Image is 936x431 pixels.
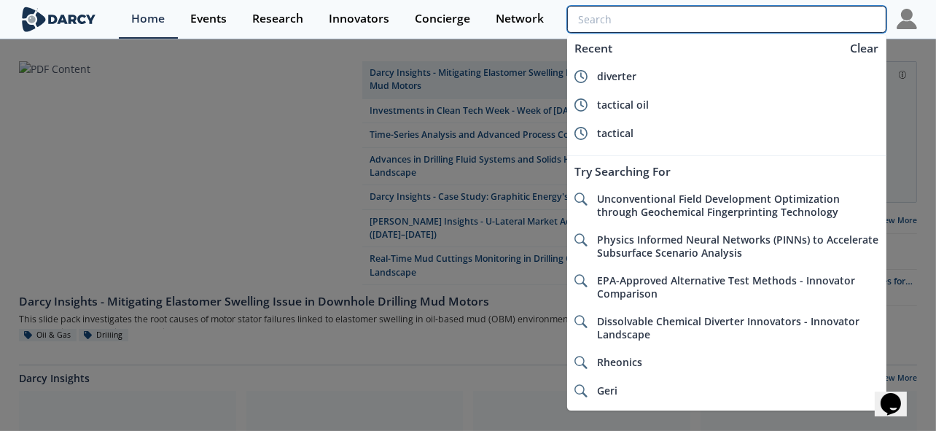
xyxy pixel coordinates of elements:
[597,355,642,369] span: Rheonics
[329,13,389,25] div: Innovators
[567,6,886,33] input: Advanced Search
[19,7,98,32] img: logo-wide.svg
[567,35,843,62] div: Recent
[574,274,588,287] img: icon
[252,13,303,25] div: Research
[875,373,921,416] iframe: chat widget
[574,193,588,206] img: icon
[597,314,859,341] span: Dissolvable Chemical Diverter Innovators - Innovator Landscape
[574,70,588,83] img: icon
[597,126,633,140] span: tactical
[574,98,588,112] img: icon
[597,98,649,112] span: tactical oil
[574,233,588,246] img: icon
[597,273,855,300] span: EPA-Approved Alternative Test Methods - Innovator Comparison
[897,9,917,29] img: Profile
[190,13,227,25] div: Events
[574,384,588,397] img: icon
[574,127,588,140] img: icon
[131,13,165,25] div: Home
[415,13,470,25] div: Concierge
[597,69,636,83] span: diverter
[597,192,840,219] span: Unconventional Field Development Optimization through Geochemical Fingerprinting Technology
[597,384,617,397] span: Geri
[574,356,588,369] img: icon
[574,315,588,328] img: icon
[567,158,886,185] div: Try Searching For
[597,233,878,260] span: Physics Informed Neural Networks (PINNs) to Accelerate Subsurface Scenario Analysis
[496,13,544,25] div: Network
[846,40,884,57] div: Clear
